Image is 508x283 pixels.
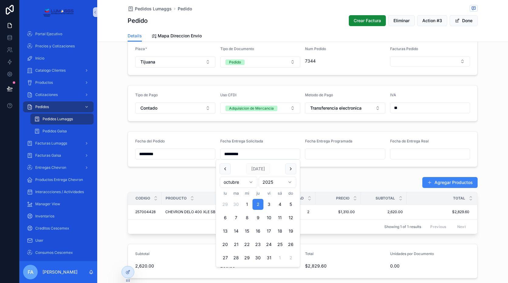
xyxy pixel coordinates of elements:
[263,252,274,263] button: viernes, 31 de octubre de 2025
[135,139,165,143] span: Fecha del Pedido
[263,212,274,223] button: viernes, 10 de octubre de 2025
[422,18,442,24] span: Action #3
[43,129,67,134] span: Pedidos Galsa
[220,252,231,263] button: lunes, 27 de octubre de 2025
[274,239,285,250] button: sábado, 25 de octubre de 2025
[220,212,231,223] button: lunes, 6 de octubre de 2025
[35,165,66,170] span: Entregas Chevron
[305,46,326,51] span: Num Pedido
[23,235,94,246] a: User
[35,68,66,73] span: Catalogo Clientes
[35,189,84,194] span: Interaccciones / Actividades
[23,89,94,100] a: Cotizaciones
[23,29,94,39] a: Portal Ejecutivo
[263,226,274,237] button: viernes, 17 de octubre de 2025
[321,210,355,214] span: $1,310.00
[285,190,296,196] th: domingo
[305,102,385,114] button: Select Button
[349,15,386,26] button: Crear Factura
[23,199,94,210] a: Manager View
[417,15,447,26] button: Action #3
[220,190,231,196] th: lunes
[19,24,97,261] div: scrollable content
[231,239,242,250] button: martes, 21 de octubre de 2025
[35,153,61,158] span: Facturas Galsa
[43,269,77,275] p: [PERSON_NAME]
[407,210,469,214] a: $2,829.60
[35,238,43,243] span: User
[35,44,75,49] span: Precios y Cotizaciones
[285,199,296,210] button: domingo, 5 de octubre de 2025
[135,102,215,114] button: Select Button
[231,212,242,223] button: martes, 7 de octubre de 2025
[135,56,215,68] button: Select Button
[252,226,263,237] button: jueves, 16 de octubre de 2025
[136,196,150,201] span: Codigo
[178,6,192,12] a: Pedido
[135,210,156,214] span: 257004428
[35,214,54,219] span: Inventarios
[242,190,252,196] th: miércoles
[422,177,478,188] button: Agregar Productos
[135,46,145,51] span: Plaza
[35,177,83,182] span: Productos Entrega Chevron
[135,6,172,12] span: Pedidos Lumaggs
[390,93,396,97] span: IVA
[305,139,352,143] span: Fecha Entrega Programada
[220,239,231,250] button: lunes, 20 de octubre de 2025
[165,210,228,214] span: CHEVRON DELO 400 XLE SB 15W40
[23,53,94,64] a: Inicio
[135,263,215,269] span: 2,620.00
[35,104,49,109] span: Pedidos
[35,141,67,146] span: Facturas Lumaggs
[365,210,403,214] a: 2,620.00
[305,58,385,64] span: 7344
[231,226,242,237] button: martes, 14 de octubre de 2025
[220,102,300,114] button: Select Button
[23,223,94,234] a: Creditos Cescemex
[23,101,94,112] a: Pedidos
[23,211,94,222] a: Inventarios
[23,186,94,197] a: Interaccciones / Actividades
[388,15,415,26] button: Eliminar
[274,199,285,210] button: sábado, 4 de octubre de 2025
[285,212,296,223] button: domingo, 12 de octubre de 2025
[128,30,142,42] a: Details
[35,32,62,36] span: Portal Ejecutivo
[274,252,285,263] button: sábado, 1 de noviembre de 2025
[220,93,236,97] span: Uso CFDI
[158,33,202,39] span: Mapa Direccion Envio
[263,239,274,250] button: viernes, 24 de octubre de 2025
[393,18,410,24] span: Eliminar
[35,226,69,231] span: Creditos Cescemex
[220,56,300,68] button: Select Button
[242,252,252,263] button: miércoles, 29 de octubre de 2025
[242,239,252,250] button: miércoles, 22 de octubre de 2025
[35,80,53,85] span: Productos
[220,139,263,143] span: Fecha Entrega Solicitada
[135,93,158,97] span: Tipo de Pago
[252,212,263,223] button: jueves, 9 de octubre de 2025
[23,41,94,52] a: Precios y Cotizaciones
[23,150,94,161] a: Facturas Galsa
[140,105,157,111] span: Contado
[229,106,274,111] div: Adquisicion de Mercancia
[242,199,252,210] button: miércoles, 1 de octubre de 2025
[285,226,296,237] button: domingo, 19 de octubre de 2025
[43,7,74,17] img: App logo
[35,56,44,61] span: Inicio
[23,247,94,258] a: Consumos Cescemex
[220,190,296,263] table: octubre 2025
[390,56,470,66] button: Select Button
[252,239,263,250] button: jueves, 23 de octubre de 2025
[252,252,263,263] button: jueves, 30 de octubre de 2025
[135,251,149,256] span: Subtotal
[453,196,465,201] span: Total
[23,138,94,149] a: Facturas Lumaggs
[220,226,231,237] button: lunes, 13 de octubre de 2025
[231,190,242,196] th: martes
[390,251,434,256] span: Unidades por Documento
[285,239,296,250] button: domingo, 26 de octubre de 2025
[128,33,142,39] span: Details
